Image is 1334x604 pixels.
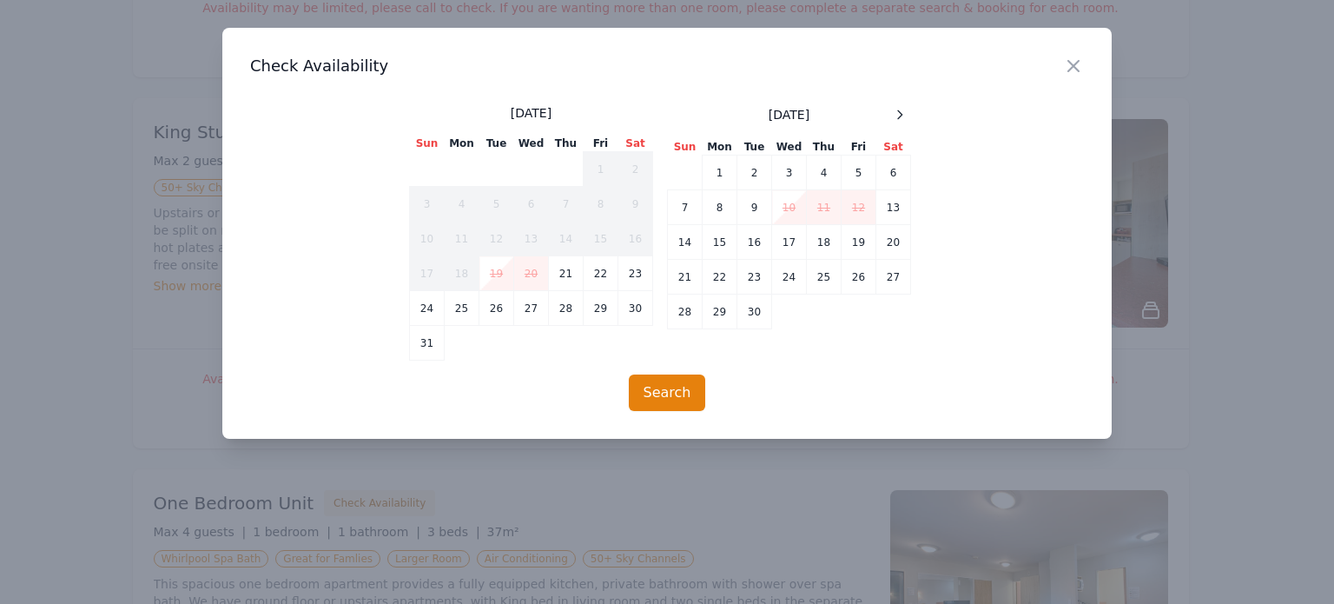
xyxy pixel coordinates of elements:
td: 23 [618,256,653,291]
td: 17 [410,256,445,291]
td: 17 [772,225,807,260]
td: 29 [703,295,737,329]
td: 15 [703,225,737,260]
td: 27 [514,291,549,326]
td: 14 [668,225,703,260]
th: Tue [479,136,514,152]
td: 6 [514,187,549,222]
td: 25 [807,260,842,295]
th: Sun [668,139,703,156]
td: 11 [445,222,479,256]
td: 27 [876,260,911,295]
td: 28 [668,295,703,329]
td: 2 [618,152,653,187]
td: 28 [549,291,584,326]
th: Fri [842,139,876,156]
td: 12 [842,190,876,225]
span: [DATE] [511,104,551,122]
td: 18 [807,225,842,260]
th: Sun [410,136,445,152]
th: Tue [737,139,772,156]
th: Wed [772,139,807,156]
td: 6 [876,156,911,190]
td: 7 [549,187,584,222]
td: 13 [876,190,911,225]
td: 18 [445,256,479,291]
td: 10 [772,190,807,225]
td: 7 [668,190,703,225]
td: 20 [876,225,911,260]
td: 29 [584,291,618,326]
td: 11 [807,190,842,225]
td: 25 [445,291,479,326]
td: 5 [479,187,514,222]
td: 23 [737,260,772,295]
td: 16 [618,222,653,256]
td: 19 [479,256,514,291]
td: 26 [479,291,514,326]
th: Sat [618,136,653,152]
td: 24 [772,260,807,295]
td: 14 [549,222,584,256]
td: 1 [584,152,618,187]
th: Sat [876,139,911,156]
td: 9 [737,190,772,225]
td: 22 [584,256,618,291]
td: 31 [410,326,445,361]
th: Thu [807,139,842,156]
td: 4 [445,187,479,222]
span: [DATE] [769,106,809,123]
td: 30 [618,291,653,326]
td: 3 [772,156,807,190]
td: 20 [514,256,549,291]
td: 15 [584,222,618,256]
button: Search [629,375,706,411]
td: 12 [479,222,514,256]
th: Mon [703,139,737,156]
td: 30 [737,295,772,329]
td: 2 [737,156,772,190]
td: 26 [842,260,876,295]
td: 8 [584,187,618,222]
td: 21 [668,260,703,295]
h3: Check Availability [250,56,1084,76]
td: 1 [703,156,737,190]
td: 19 [842,225,876,260]
td: 5 [842,156,876,190]
td: 21 [549,256,584,291]
td: 4 [807,156,842,190]
td: 3 [410,187,445,222]
td: 9 [618,187,653,222]
th: Thu [549,136,584,152]
th: Fri [584,136,618,152]
th: Wed [514,136,549,152]
td: 8 [703,190,737,225]
td: 10 [410,222,445,256]
td: 13 [514,222,549,256]
th: Mon [445,136,479,152]
td: 24 [410,291,445,326]
td: 22 [703,260,737,295]
td: 16 [737,225,772,260]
